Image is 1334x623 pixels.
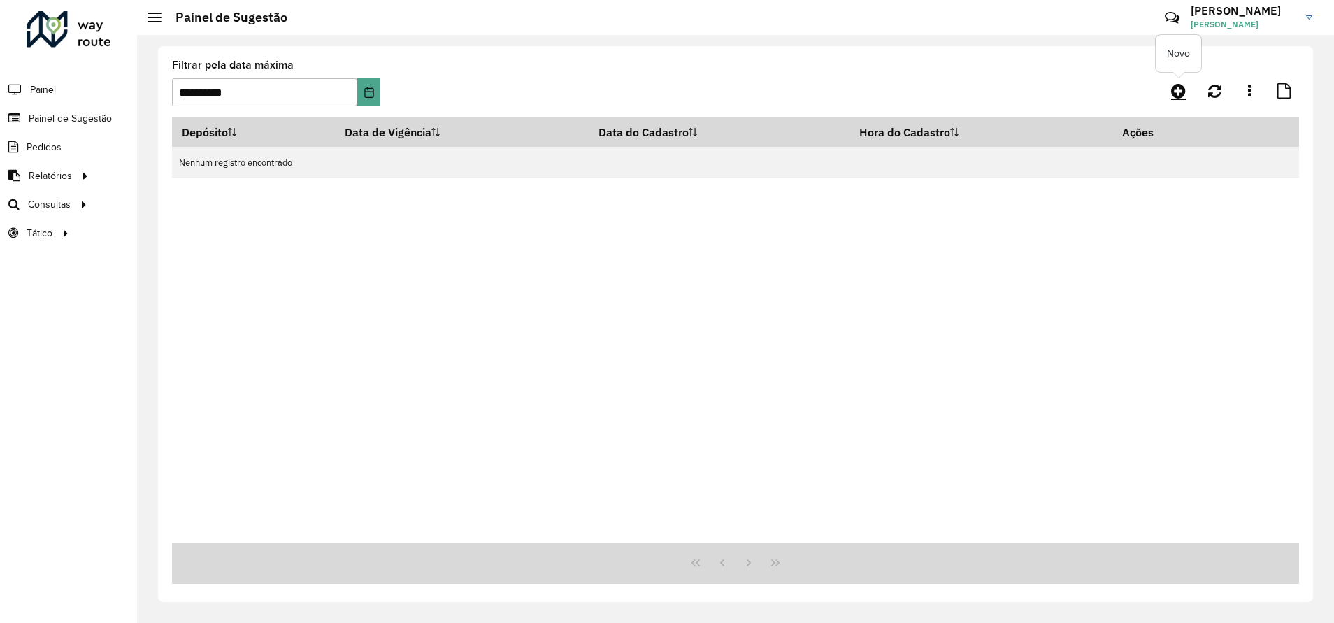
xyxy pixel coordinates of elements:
span: Painel de Sugestão [29,111,112,126]
span: Consultas [28,197,71,212]
span: Relatórios [29,169,72,183]
th: Depósito [172,117,336,147]
th: Hora do Cadastro [850,117,1113,147]
td: Nenhum registro encontrado [172,147,1299,178]
span: [PERSON_NAME] [1191,18,1296,31]
span: Tático [27,226,52,241]
div: Novo [1156,35,1201,72]
th: Data do Cadastro [589,117,849,147]
th: Ações [1112,117,1196,147]
a: Contato Rápido [1157,3,1187,33]
label: Filtrar pela data máxima [172,57,294,73]
span: Painel [30,83,56,97]
span: Pedidos [27,140,62,155]
h3: [PERSON_NAME] [1191,4,1296,17]
button: Choose Date [357,78,380,106]
h2: Painel de Sugestão [162,10,287,25]
th: Data de Vigência [336,117,589,147]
